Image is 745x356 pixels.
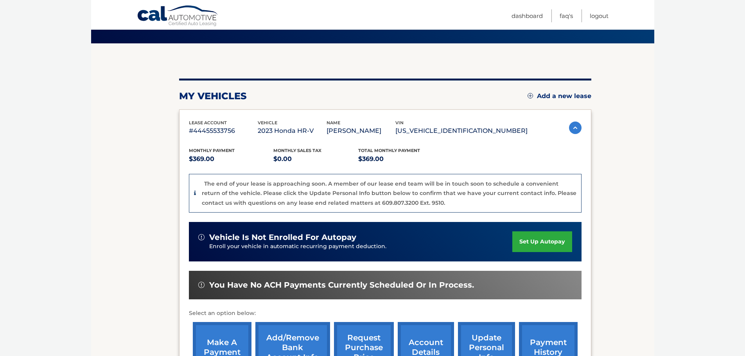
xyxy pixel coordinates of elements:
span: name [327,120,340,125]
img: add.svg [528,93,533,98]
a: Dashboard [512,9,543,22]
a: Cal Automotive [137,5,219,28]
img: alert-white.svg [198,282,205,288]
p: Select an option below: [189,309,582,318]
a: set up autopay [512,231,572,252]
a: Logout [590,9,609,22]
img: alert-white.svg [198,234,205,240]
h2: my vehicles [179,90,247,102]
p: [US_VEHICLE_IDENTIFICATION_NUMBER] [395,125,528,136]
span: vehicle is not enrolled for autopay [209,233,356,242]
img: accordion-active.svg [569,122,582,134]
p: [PERSON_NAME] [327,125,395,136]
p: The end of your lease is approaching soon. A member of our lease end team will be in touch soon t... [202,180,576,206]
p: $369.00 [189,154,274,165]
p: $0.00 [273,154,358,165]
a: FAQ's [560,9,573,22]
span: vehicle [258,120,277,125]
span: Monthly Payment [189,148,235,153]
span: Monthly sales Tax [273,148,321,153]
span: vin [395,120,404,125]
p: #44455533756 [189,125,258,136]
span: You have no ACH payments currently scheduled or in process. [209,280,474,290]
span: Total Monthly Payment [358,148,420,153]
span: lease account [189,120,227,125]
p: $369.00 [358,154,443,165]
p: Enroll your vehicle in automatic recurring payment deduction. [209,242,513,251]
p: 2023 Honda HR-V [258,125,327,136]
a: Add a new lease [528,92,591,100]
